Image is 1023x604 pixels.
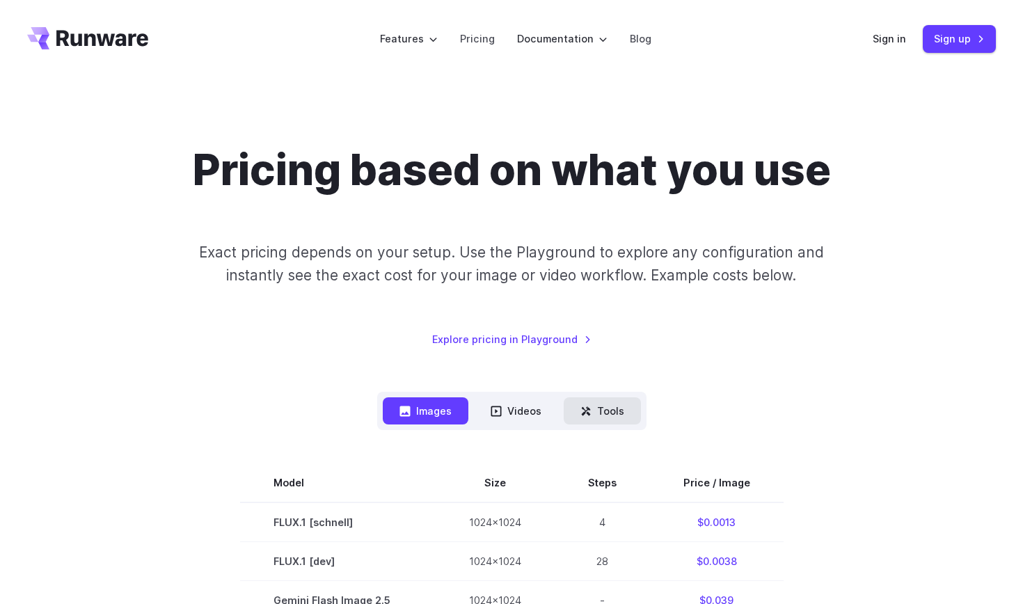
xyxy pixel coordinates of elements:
[555,542,650,581] td: 28
[873,31,906,47] a: Sign in
[474,397,558,424] button: Videos
[27,27,148,49] a: Go to /
[923,25,996,52] a: Sign up
[380,31,438,47] label: Features
[650,463,784,502] th: Price / Image
[383,397,468,424] button: Images
[555,502,650,542] td: 4
[650,542,784,581] td: $0.0038
[650,502,784,542] td: $0.0013
[240,463,436,502] th: Model
[240,542,436,581] td: FLUX.1 [dev]
[432,331,592,347] a: Explore pricing in Playground
[173,241,850,287] p: Exact pricing depends on your setup. Use the Playground to explore any configuration and instantl...
[630,31,651,47] a: Blog
[193,145,831,196] h1: Pricing based on what you use
[564,397,641,424] button: Tools
[460,31,495,47] a: Pricing
[436,463,555,502] th: Size
[517,31,608,47] label: Documentation
[436,502,555,542] td: 1024x1024
[436,542,555,581] td: 1024x1024
[240,502,436,542] td: FLUX.1 [schnell]
[555,463,650,502] th: Steps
